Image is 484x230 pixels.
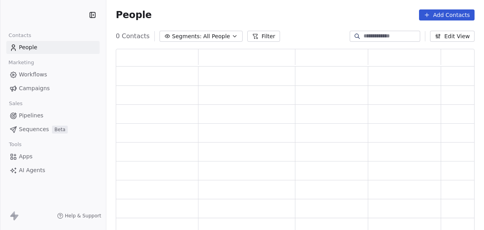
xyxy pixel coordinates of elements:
[5,57,37,69] span: Marketing
[19,152,33,161] span: Apps
[6,109,100,122] a: Pipelines
[430,31,475,42] button: Edit View
[116,32,150,41] span: 0 Contacts
[19,111,43,120] span: Pipelines
[19,166,45,174] span: AI Agents
[19,70,47,79] span: Workflows
[6,123,100,136] a: SequencesBeta
[6,164,100,177] a: AI Agents
[203,32,230,41] span: All People
[52,126,68,134] span: Beta
[6,82,100,95] a: Campaigns
[6,150,100,163] a: Apps
[57,213,101,219] a: Help & Support
[419,9,475,20] button: Add Contacts
[19,125,49,134] span: Sequences
[19,43,37,52] span: People
[6,41,100,54] a: People
[19,84,50,93] span: Campaigns
[6,98,26,109] span: Sales
[247,31,280,42] button: Filter
[65,213,101,219] span: Help & Support
[116,9,152,21] span: People
[6,139,25,150] span: Tools
[6,68,100,81] a: Workflows
[172,32,202,41] span: Segments:
[5,30,35,41] span: Contacts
